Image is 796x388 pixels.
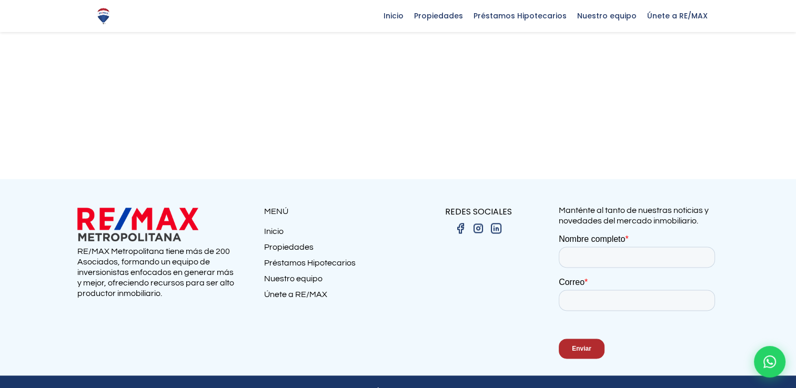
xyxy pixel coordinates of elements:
a: Únete a RE/MAX [264,289,398,305]
a: Propiedades [264,242,398,258]
iframe: Form 0 [559,234,719,367]
img: facebook.png [454,222,467,234]
a: Préstamos Hipotecarios [264,258,398,273]
a: Inicio [264,226,398,242]
p: MENÚ [264,205,398,218]
p: REDES SOCIALES [398,205,559,218]
span: Únete a RE/MAX [642,8,713,24]
span: Inicio [378,8,409,24]
span: Nuestro equipo [572,8,642,24]
p: RE/MAX Metropolitana tiene más de 200 Asociados, formando un equipo de inversionistas enfocados e... [77,246,238,299]
img: Logo de REMAX [94,7,113,25]
img: instagram.png [472,222,485,234]
img: remax metropolitana logo [77,205,198,243]
img: linkedin.png [490,222,502,234]
span: Préstamos Hipotecarios [468,8,572,24]
p: Manténte al tanto de nuestras noticias y novedades del mercado inmobiliario. [559,205,719,226]
a: Nuestro equipo [264,273,398,289]
span: Propiedades [409,8,468,24]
